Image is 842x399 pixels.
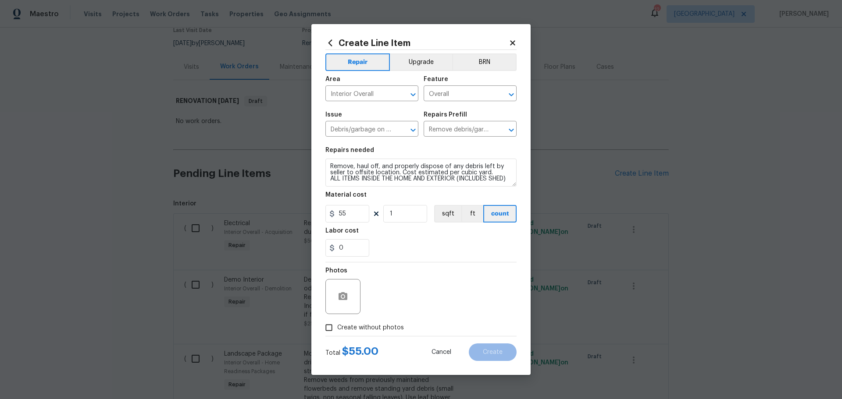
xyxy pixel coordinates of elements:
h5: Repairs needed [325,147,374,153]
button: sqft [434,205,461,222]
h5: Material cost [325,192,367,198]
button: Cancel [417,343,465,361]
h5: Feature [424,76,448,82]
span: Create without photos [337,323,404,332]
button: ft [461,205,483,222]
h5: Repairs Prefill [424,112,467,118]
div: Total [325,347,378,357]
button: Upgrade [390,53,453,71]
h2: Create Line Item [325,38,509,48]
h5: Photos [325,268,347,274]
button: Open [407,124,419,136]
span: $ 55.00 [342,346,378,357]
button: Repair [325,53,390,71]
h5: Area [325,76,340,82]
button: Open [407,88,419,101]
span: Cancel [432,349,451,356]
button: Open [505,88,517,101]
h5: Labor cost [325,228,359,234]
button: count [483,205,517,222]
textarea: Remove, haul off, and properly dispose of any debris left by seller to offsite location. Cost est... [325,159,517,187]
button: BRN [452,53,517,71]
h5: Issue [325,112,342,118]
span: Create [483,349,503,356]
button: Create [469,343,517,361]
button: Open [505,124,517,136]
